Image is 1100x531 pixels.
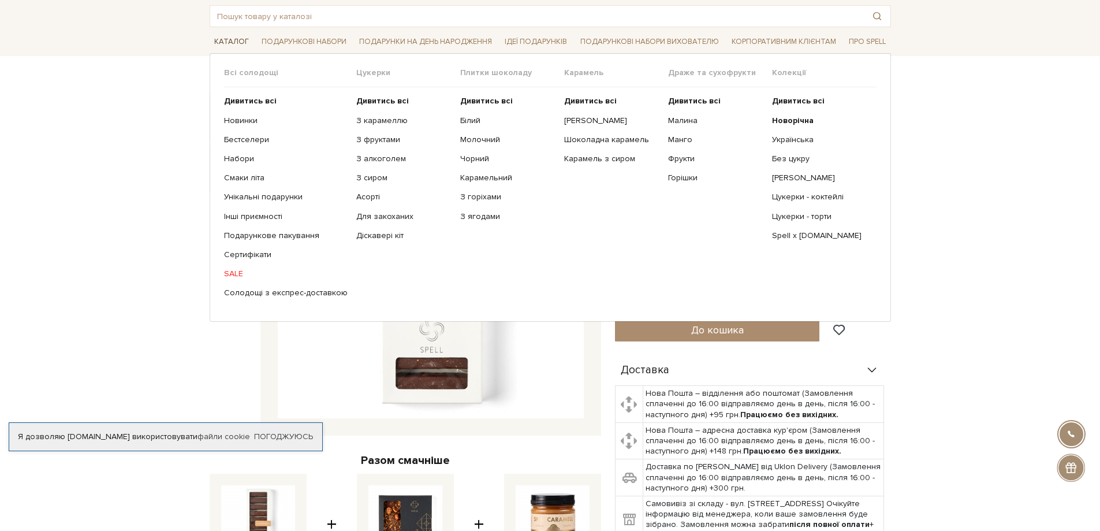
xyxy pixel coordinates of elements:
[668,96,721,106] b: Дивитись всі
[500,33,572,51] a: Ідеї подарунків
[772,192,867,202] a: Цукерки - коктейлі
[772,116,814,125] b: Новорічна
[621,365,669,376] span: Доставка
[743,446,841,456] b: Працюємо без вихідних.
[668,68,772,78] span: Драже та сухофрукти
[356,211,452,222] a: Для закоханих
[668,135,763,145] a: Манго
[356,154,452,164] a: З алкоголем
[691,324,744,336] span: До кошика
[257,33,351,51] a: Подарункові набори
[844,33,890,51] a: Про Spell
[643,459,884,496] td: Доставка по [PERSON_NAME] від Uklon Delivery (Замовлення сплаченні до 16:00 відправляємо день в д...
[460,192,555,202] a: З горіхами
[224,116,348,126] a: Новинки
[740,410,838,419] b: Працюємо без вихідних.
[224,269,348,279] a: SALE
[576,32,724,51] a: Подарункові набори вихователю
[460,211,555,222] a: З ягодами
[9,432,322,442] div: Я дозволяю [DOMAIN_NAME] використовувати
[356,192,452,202] a: Асорті
[772,96,867,106] a: Дивитись всі
[224,154,348,164] a: Набори
[356,135,452,145] a: З фруктами
[772,154,867,164] a: Без цукру
[224,96,277,106] b: Дивитись всі
[564,116,659,126] a: [PERSON_NAME]
[356,173,452,183] a: З сиром
[460,96,555,106] a: Дивитись всі
[210,453,601,468] div: Разом смачніше
[460,68,564,78] span: Плитки шоколаду
[224,288,348,298] a: Солодощі з експрес-доставкою
[356,96,452,106] a: Дивитись всі
[224,192,348,202] a: Унікальні подарунки
[564,68,668,78] span: Карамель
[668,173,763,183] a: Горішки
[564,135,659,145] a: Шоколадна карамель
[355,33,497,51] a: Подарунки на День народження
[772,96,825,106] b: Дивитись всі
[224,96,348,106] a: Дивитись всі
[356,96,409,106] b: Дивитись всі
[356,231,452,241] a: Діскавері кіт
[224,211,348,222] a: Інші приємності
[254,432,313,442] a: Погоджуюсь
[668,96,763,106] a: Дивитись всі
[356,68,460,78] span: Цукерки
[772,231,867,241] a: Spell x [DOMAIN_NAME]
[210,33,253,51] a: Каталог
[772,135,867,145] a: Українська
[772,116,867,126] a: Новорічна
[210,53,891,321] div: Каталог
[356,116,452,126] a: З карамеллю
[224,173,348,183] a: Смаки літа
[460,135,555,145] a: Молочний
[210,6,864,27] input: Пошук товару у каталозі
[460,96,513,106] b: Дивитись всі
[772,68,876,78] span: Колекції
[643,422,884,459] td: Нова Пошта – адресна доставка кур'єром (Замовлення сплаченні до 16:00 відправляємо день в день, п...
[643,386,884,423] td: Нова Пошта – відділення або поштомат (Замовлення сплаченні до 16:00 відправляємо день в день, піс...
[772,211,867,222] a: Цукерки - торти
[224,68,356,78] span: Всі солодощі
[564,96,659,106] a: Дивитись всі
[460,116,555,126] a: Білий
[864,6,890,27] button: Пошук товару у каталозі
[224,135,348,145] a: Бестселери
[727,32,841,51] a: Корпоративним клієнтам
[789,519,870,529] b: після повної оплати
[197,432,250,441] a: файли cookie
[564,154,659,164] a: Карамель з сиром
[460,154,555,164] a: Чорний
[668,154,763,164] a: Фрукти
[564,96,617,106] b: Дивитись всі
[224,250,348,260] a: Сертифікати
[668,116,763,126] a: Малина
[615,318,820,341] button: До кошика
[460,173,555,183] a: Карамельний
[224,231,348,241] a: Подарункове пакування
[772,173,867,183] a: [PERSON_NAME]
